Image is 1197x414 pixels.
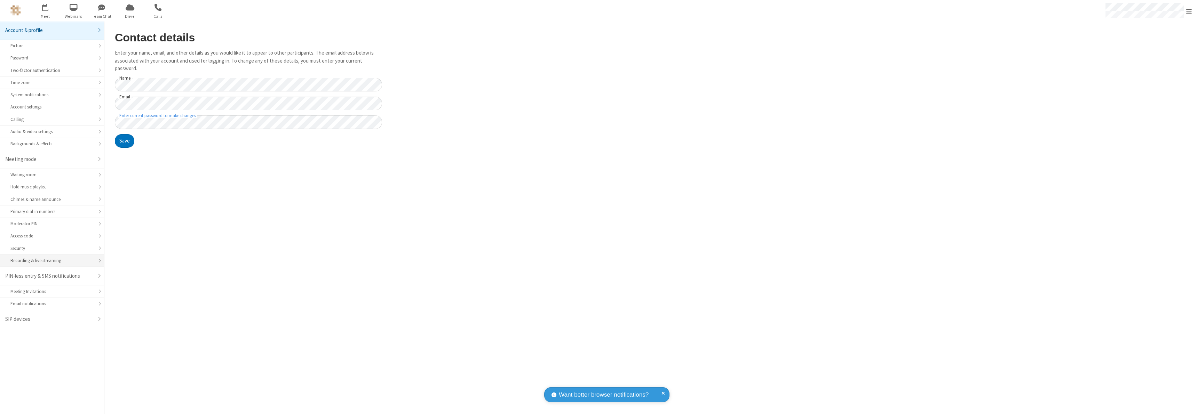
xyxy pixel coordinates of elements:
input: Email [115,97,382,110]
div: SIP devices [5,315,94,323]
div: Password [10,55,94,61]
span: Team Chat [89,13,115,19]
h2: Contact details [115,32,382,44]
span: Webinars [61,13,87,19]
span: Calls [145,13,171,19]
div: Backgrounds & effects [10,140,94,147]
div: Waiting room [10,171,94,178]
div: System notifications [10,91,94,98]
div: 1 [47,4,51,9]
div: Audio & video settings [10,128,94,135]
input: Enter current password to make changes [115,115,382,129]
div: Account & profile [5,26,94,34]
button: Save [115,134,134,148]
div: Meeting mode [5,155,94,163]
div: Two-factor authentication [10,67,94,74]
span: Drive [117,13,143,19]
input: Name [115,78,382,91]
div: Email notifications [10,300,94,307]
div: Moderator PIN [10,220,94,227]
div: Chimes & name announce [10,196,94,203]
p: Enter your name, email, and other details as you would like it to appear to other participants. T... [115,49,382,73]
div: Picture [10,42,94,49]
div: Meeting Invitations [10,288,94,295]
div: Account settings [10,104,94,110]
span: Meet [32,13,58,19]
iframe: Chat [1180,396,1192,409]
div: Hold music playlist [10,184,94,190]
div: PIN-less entry & SMS notifications [5,272,94,280]
div: Primary dial-in numbers [10,208,94,215]
div: Security [10,245,94,252]
span: Want better browser notifications? [559,390,649,399]
div: Time zone [10,79,94,86]
div: Recording & live streaming [10,257,94,264]
div: Calling [10,116,94,123]
div: Access code [10,233,94,239]
img: QA Selenium DO NOT DELETE OR CHANGE [10,5,21,16]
